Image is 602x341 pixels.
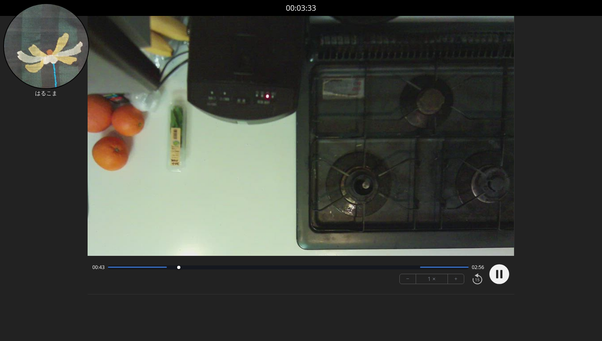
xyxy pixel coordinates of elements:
a: 00:03:33 [286,2,316,14]
p: はるこま [3,89,89,97]
button: + [448,274,464,284]
div: 1 × [416,274,448,284]
span: 00:43 [92,264,105,271]
button: − [400,274,416,284]
img: SK [3,3,89,89]
span: 02:56 [472,264,484,271]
